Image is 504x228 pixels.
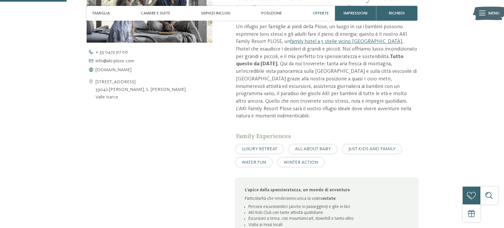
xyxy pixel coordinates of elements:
span: WATER FUN [242,160,266,165]
a: + 39 0472 317 00 [87,50,222,54]
span: ALL ABOUT BABY [295,147,331,151]
span: Camere e Suite [141,11,170,16]
a: [DOMAIN_NAME] [87,68,222,72]
span: Family Experiences [236,132,291,140]
span: Impressioni [344,11,367,16]
span: LUXURY RETREAT [242,147,277,151]
li: Escursioni a tema, con mountaincart, downhill e tanto altro [248,216,409,222]
span: Offerte [313,11,329,16]
a: family hotel a 5 stelle vicino [GEOGRAPHIC_DATA] [290,39,402,44]
span: [DOMAIN_NAME] [95,68,132,72]
a: info@aki-plose.com [87,59,222,63]
li: Visita ai masi locali [248,222,409,228]
span: JUST KIDS AND FAMILY [348,147,395,151]
span: richiedi [389,11,405,16]
li: AKI Kids Club con tante attività quotidiane [248,210,409,216]
span: Posizione [261,11,282,16]
span: + 39 0472 317 00 [95,50,128,54]
strong: estate [323,197,335,201]
strong: L’apice della spensieratezza, un mondo di avventure [245,188,350,192]
span: info@ aki-plose. com [95,59,134,63]
span: Famiglia [93,11,110,16]
span: WINTER ACTION [284,160,318,165]
span: Servizi inclusi [201,11,230,16]
address: [STREET_ADDRESS] 39042 [PERSON_NAME], S. [PERSON_NAME] Valle Isarco [95,78,186,101]
p: Particolarità che renderanno unica la vostra : [245,196,409,202]
li: Percorsi escursionistici (anche in passeggino) e gite in bici [248,204,409,210]
p: Un rifugio per famiglie ai piedi della Plose, un luogo in cui i bambini possono esprimere loro st... [236,23,417,120]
